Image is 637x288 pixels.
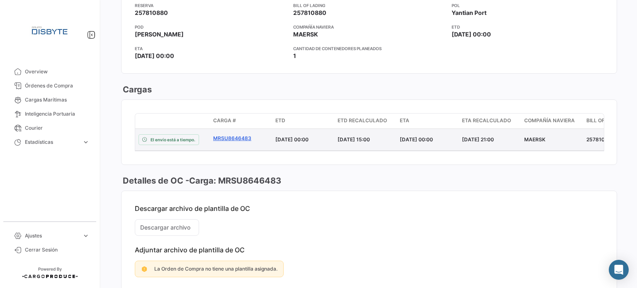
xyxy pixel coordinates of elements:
datatable-header-cell: ETD Recalculado [334,114,396,128]
span: expand_more [82,232,90,240]
span: ETD [275,117,285,124]
datatable-header-cell: ETA Recalculado [459,114,521,128]
span: ETA Recalculado [462,117,511,124]
app-card-info-title: ETA [135,45,287,52]
span: La Orden de Compra no tiene una plantilla asignada. [154,266,277,272]
datatable-header-cell: ETA [396,114,459,128]
app-card-info-title: ETD [452,24,603,30]
span: [DATE] 00:00 [275,136,309,143]
span: Ajustes [25,232,79,240]
span: Órdenes de Compra [25,82,90,90]
span: MAERSK [524,136,545,143]
span: Overview [25,68,90,75]
span: [DATE] 00:00 [400,136,433,143]
span: Cerrar Sesión [25,246,90,254]
a: MRSU8646483 [213,135,269,142]
h3: Detalles de OC - Carga: MRSU8646483 [121,175,281,186]
span: El envío está a tiempo. [151,136,195,143]
a: Órdenes de Compra [7,79,93,93]
span: Cargas Marítimas [25,96,90,104]
p: Adjuntar archivo de plantilla de OC [135,246,603,254]
a: Overview [7,65,93,79]
span: Carga # [213,117,236,124]
span: MAERSK [293,30,318,39]
app-card-info-title: Compañía naviera [293,24,445,30]
span: Bill of Lading # [586,117,630,124]
img: Logo+disbyte.jpeg [29,10,71,51]
span: Courier [25,124,90,132]
app-card-info-title: Bill of Lading [293,2,445,9]
app-card-info-title: POD [135,24,287,30]
app-card-info-title: POL [452,2,603,9]
span: 1 [293,52,296,60]
span: [DATE] 00:00 [135,52,174,60]
span: expand_more [82,138,90,146]
span: [DATE] 21:00 [462,136,494,143]
app-card-info-title: Cantidad de contenedores planeados [293,45,445,52]
span: Yantian Port [452,9,486,17]
span: ETA [400,117,409,124]
datatable-header-cell: Carga # [210,114,272,128]
a: Inteligencia Portuaria [7,107,93,121]
span: Estadísticas [25,138,79,146]
div: Abrir Intercom Messenger [609,260,629,280]
span: [DATE] 00:00 [452,30,491,39]
datatable-header-cell: ETD [272,114,334,128]
p: Descargar archivo de plantilla de OC [135,204,603,213]
a: Courier [7,121,93,135]
app-card-info-title: Reserva [135,2,287,9]
span: Inteligencia Portuaria [25,110,90,118]
a: Cargas Marítimas [7,93,93,107]
span: [DATE] 15:00 [338,136,370,143]
h3: Cargas [121,84,152,95]
span: Compañía naviera [524,117,575,124]
span: 257810880 [135,9,168,17]
span: 257810880 [293,9,326,17]
span: [PERSON_NAME] [135,30,184,39]
span: ETD Recalculado [338,117,387,124]
datatable-header-cell: Compañía naviera [521,114,583,128]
